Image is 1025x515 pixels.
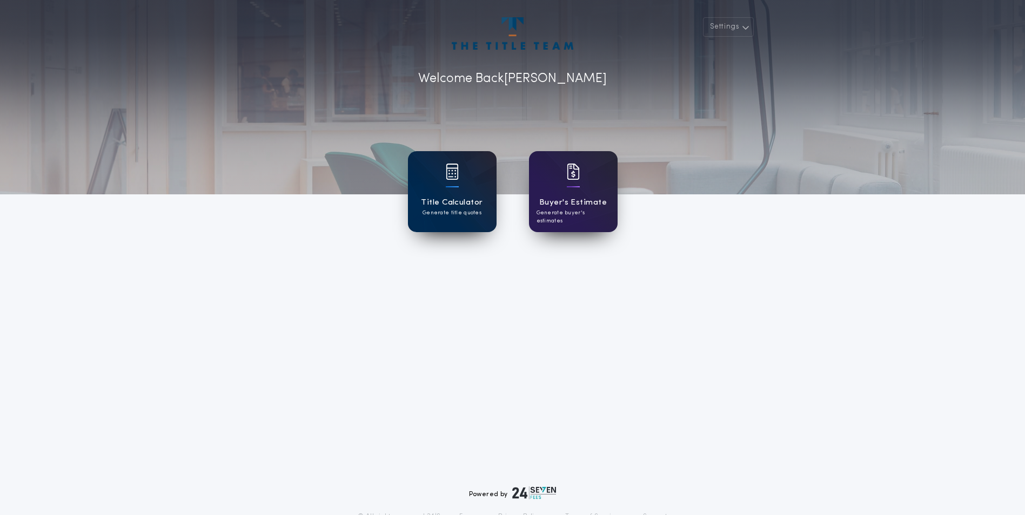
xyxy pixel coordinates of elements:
[469,486,557,499] div: Powered by
[529,151,618,232] a: card iconBuyer's EstimateGenerate buyer's estimates
[418,69,607,89] p: Welcome Back [PERSON_NAME]
[446,164,459,180] img: card icon
[421,196,483,209] h1: Title Calculator
[408,151,497,232] a: card iconTitle CalculatorGenerate title quotes
[512,486,557,499] img: logo
[537,209,610,225] p: Generate buyer's estimates
[703,17,754,37] button: Settings
[452,17,573,50] img: account-logo
[423,209,481,217] p: Generate title quotes
[539,196,607,209] h1: Buyer's Estimate
[567,164,580,180] img: card icon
